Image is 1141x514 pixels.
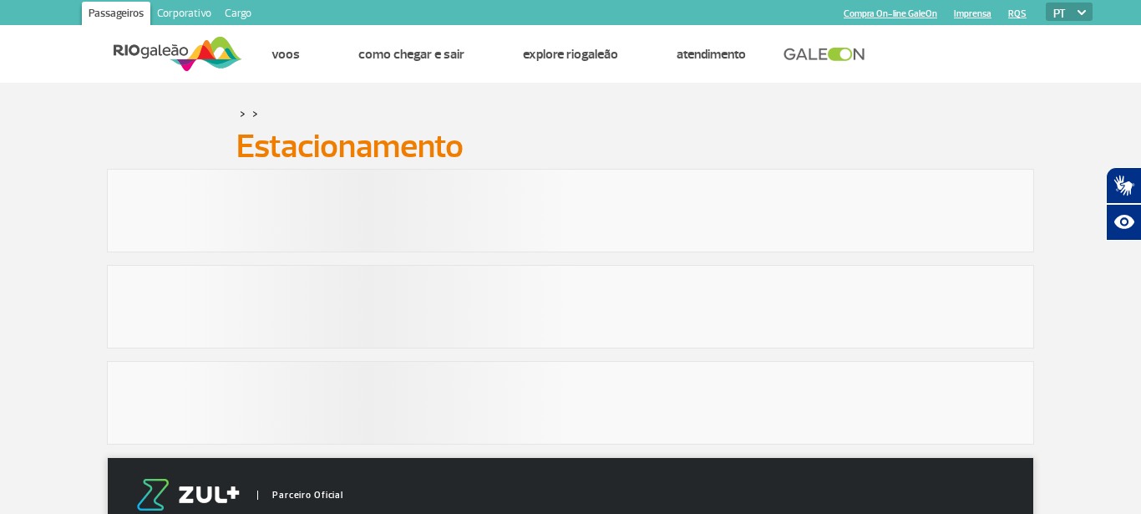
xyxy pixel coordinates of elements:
img: logo-zul.png [133,479,243,511]
a: Atendimento [677,46,746,63]
a: Como chegar e sair [358,46,464,63]
button: Abrir tradutor de língua de sinais. [1106,167,1141,204]
a: Explore RIOgaleão [523,46,618,63]
a: Voos [271,46,300,63]
h1: Estacionamento [236,132,905,160]
span: Parceiro Oficial [257,491,343,500]
button: Abrir recursos assistivos. [1106,204,1141,241]
a: Passageiros [82,2,150,28]
div: Plugin de acessibilidade da Hand Talk. [1106,167,1141,241]
a: > [252,104,258,123]
a: Compra On-line GaleOn [844,8,937,19]
a: RQS [1008,8,1027,19]
a: > [240,104,246,123]
a: Imprensa [954,8,991,19]
a: Cargo [218,2,258,28]
a: Corporativo [150,2,218,28]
